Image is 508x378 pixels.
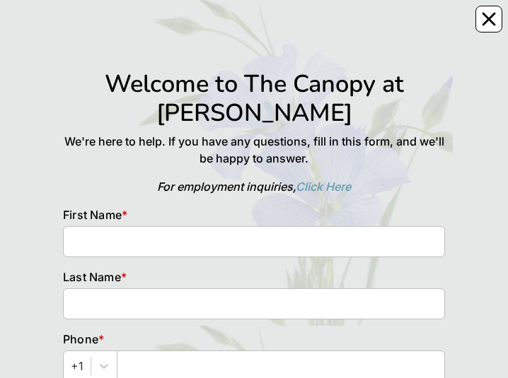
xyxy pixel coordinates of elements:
[63,178,445,195] p: For employment inquiries,
[63,133,445,167] p: We're here to help. If you have any questions, fill in this form, and we'll be happy to answer.
[63,69,445,127] h1: Welcome to The Canopy at [PERSON_NAME]
[475,6,502,33] button: Close
[63,270,121,284] span: Last Name
[63,208,122,222] span: First Name
[63,332,98,346] span: Phone
[296,179,351,194] a: Click Here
